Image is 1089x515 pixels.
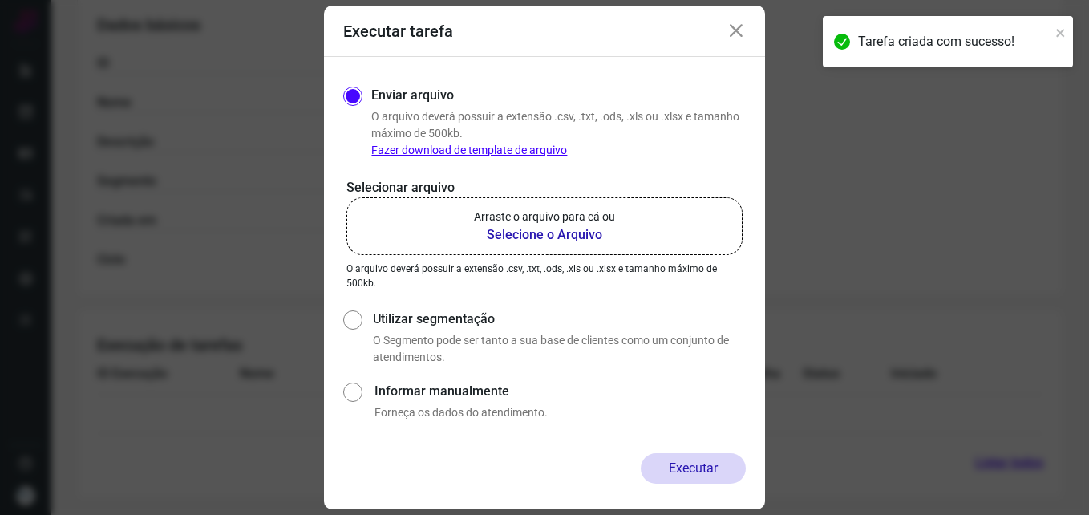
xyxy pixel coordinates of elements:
p: O arquivo deverá possuir a extensão .csv, .txt, .ods, .xls ou .xlsx e tamanho máximo de 500kb. [346,262,743,290]
label: Enviar arquivo [371,86,454,105]
button: close [1055,22,1067,42]
p: O arquivo deverá possuir a extensão .csv, .txt, .ods, .xls ou .xlsx e tamanho máximo de 500kb. [371,108,746,159]
button: Executar [641,453,746,484]
label: Utilizar segmentação [373,310,746,329]
label: Informar manualmente [374,382,746,401]
div: Tarefa criada com sucesso! [858,32,1051,51]
h3: Executar tarefa [343,22,453,41]
p: Forneça os dados do atendimento. [374,404,746,421]
a: Fazer download de template de arquivo [371,144,567,156]
b: Selecione o Arquivo [474,225,615,245]
p: O Segmento pode ser tanto a sua base de clientes como um conjunto de atendimentos. [373,332,746,366]
p: Selecionar arquivo [346,178,743,197]
p: Arraste o arquivo para cá ou [474,209,615,225]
